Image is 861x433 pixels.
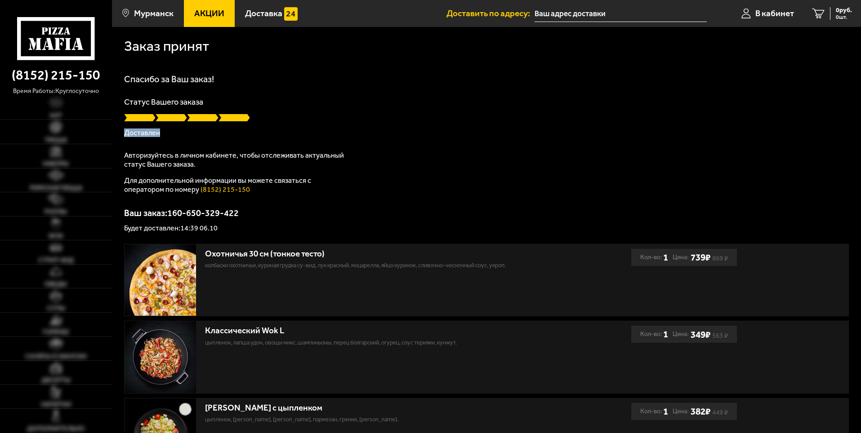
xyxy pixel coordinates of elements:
span: Доставить по адресу: [446,9,535,18]
span: Мурманск [134,9,174,18]
input: Ваш адрес доставки [535,5,707,22]
b: 1 [663,403,668,420]
b: 382 ₽ [691,406,710,417]
p: Доставлен [124,129,849,137]
span: Напитки [41,401,71,407]
p: Будет доставлен: 14:39 06.10 [124,225,849,232]
span: 0 шт. [836,14,852,20]
span: Доставка [245,9,282,18]
p: колбаски охотничьи, куриная грудка су-вид, лук красный, моцарелла, яйцо куриное, сливочно-чесночн... [205,261,544,270]
span: Дополнительно [27,425,85,432]
span: Горячее [43,329,69,335]
h1: Спасибо за Ваш заказ! [124,75,849,84]
span: Обеды [45,281,67,287]
div: Классический Wok L [205,326,544,336]
span: В кабинет [755,9,794,18]
p: Для дополнительной информации вы можете связаться с оператором по номеру [124,176,349,194]
s: 869 ₽ [712,256,728,261]
span: 0 руб. [836,7,852,13]
div: Кол-во: [640,403,668,420]
p: цыпленок, [PERSON_NAME], [PERSON_NAME], пармезан, гренки, [PERSON_NAME]. [205,415,544,424]
p: Статус Вашего заказа [124,98,849,106]
div: Охотничья 30 см (тонкое тесто) [205,249,544,259]
span: Супы [47,305,65,311]
span: Акции [194,9,224,18]
span: Цена: [673,326,689,343]
h1: Заказ принят [124,39,209,53]
b: 349 ₽ [691,329,710,340]
span: WOK [49,233,63,239]
span: Стрит-фуд [38,257,74,263]
s: 449 ₽ [712,410,728,415]
span: Цена: [673,403,689,420]
span: Наборы [43,160,69,167]
p: цыпленок, лапша удон, овощи микс, шампиньоны, перец болгарский, огурец, соус терияки, кунжут. [205,338,544,347]
b: 1 [663,326,668,343]
span: Роллы [45,208,67,215]
p: Авторизуйтесь в личном кабинете, чтобы отслеживать актуальный статус Вашего заказа. [124,151,349,169]
s: 563 ₽ [712,333,728,338]
span: Хит [49,112,62,119]
p: Ваш заказ: 160-650-329-422 [124,208,849,217]
span: Салаты и закуски [25,353,86,359]
div: Кол-во: [640,326,668,343]
b: 739 ₽ [691,252,710,263]
span: Цена: [673,249,689,266]
b: 1 [663,249,668,266]
span: Римская пицца [30,185,82,191]
span: Пицца [45,137,67,143]
span: Десерты [41,377,71,383]
div: [PERSON_NAME] с цыпленком [205,403,544,413]
div: Кол-во: [640,249,668,266]
img: 15daf4d41897b9f0e9f617042186c801.svg [284,7,298,21]
a: (8152) 215-150 [201,185,250,194]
